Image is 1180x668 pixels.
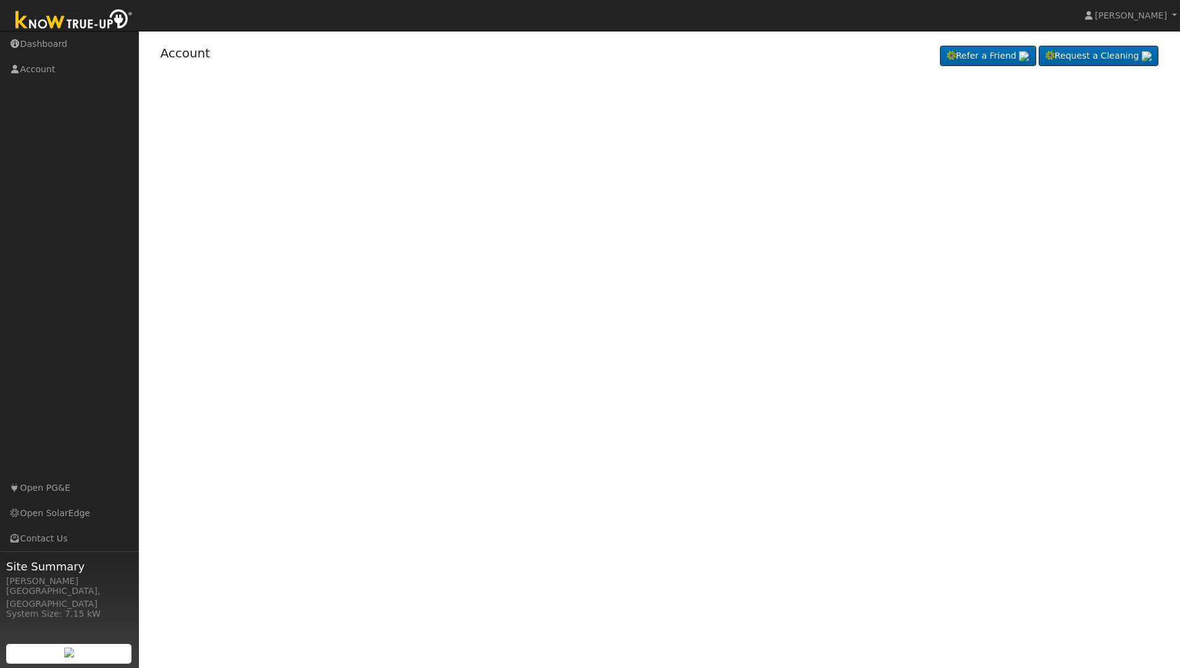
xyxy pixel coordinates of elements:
img: retrieve [64,648,74,658]
div: System Size: 7.15 kW [6,607,132,620]
a: Request a Cleaning [1039,46,1158,67]
a: Refer a Friend [940,46,1036,67]
div: [GEOGRAPHIC_DATA], [GEOGRAPHIC_DATA] [6,585,132,611]
img: Know True-Up [9,7,139,35]
a: Account [160,46,210,61]
img: retrieve [1019,51,1029,61]
span: [PERSON_NAME] [1095,10,1167,20]
span: Site Summary [6,558,132,575]
img: retrieve [1142,51,1152,61]
div: [PERSON_NAME] [6,575,132,588]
